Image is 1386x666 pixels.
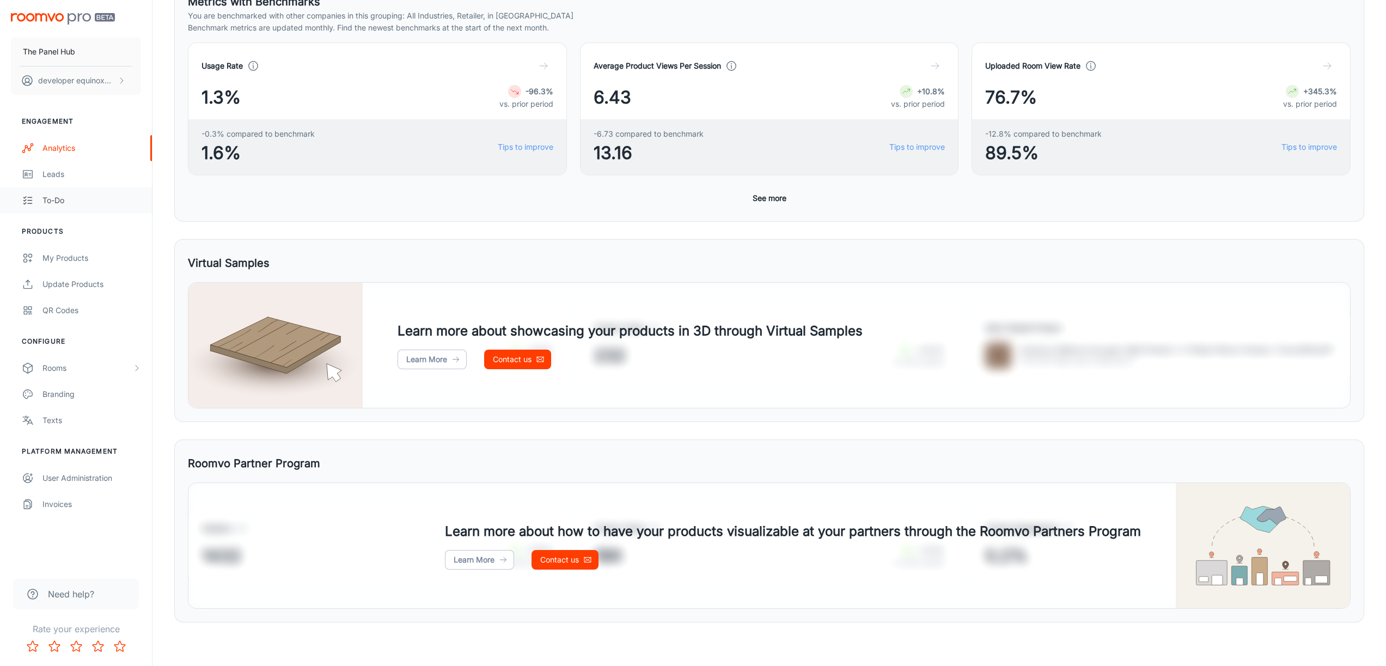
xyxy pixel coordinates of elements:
[38,75,115,87] p: developer equinoxcell
[398,350,467,369] a: Learn More
[42,498,141,510] div: Invoices
[48,588,94,601] span: Need help?
[188,22,1351,34] p: Benchmark metrics are updated monthly. Find the newest benchmarks at the start of the next month.
[532,550,599,570] a: Contact us
[188,255,270,271] h5: Virtual Samples
[594,60,721,72] h4: Average Product Views Per Session
[11,13,115,25] img: Roomvo PRO Beta
[499,98,553,110] p: vs. prior period
[985,60,1080,72] h4: Uploaded Room View Rate
[526,87,553,96] strong: -96.3%
[87,636,109,657] button: Rate 4 star
[11,66,141,95] button: developer equinoxcell
[42,168,141,180] div: Leads
[188,10,1351,22] p: You are benchmarked with other companies in this grouping: All Industries, Retailer, in [GEOGRAPH...
[498,141,553,153] a: Tips to improve
[917,87,945,96] strong: +10.8%
[9,622,143,636] p: Rate your experience
[202,140,315,166] span: 1.6%
[44,636,65,657] button: Rate 2 star
[748,188,791,208] button: See more
[65,636,87,657] button: Rate 3 star
[42,142,141,154] div: Analytics
[202,60,243,72] h4: Usage Rate
[11,38,141,66] button: The Panel Hub
[42,472,141,484] div: User Administration
[889,141,945,153] a: Tips to improve
[42,194,141,206] div: To-do
[42,414,141,426] div: Texts
[985,128,1102,140] span: -12.8% compared to benchmark
[594,84,631,111] span: 6.43
[1303,87,1337,96] strong: +345.3%
[891,98,945,110] p: vs. prior period
[109,636,131,657] button: Rate 5 star
[42,362,132,374] div: Rooms
[42,388,141,400] div: Branding
[1281,141,1337,153] a: Tips to improve
[985,140,1102,166] span: 89.5%
[985,84,1037,111] span: 76.7%
[22,636,44,657] button: Rate 1 star
[594,128,704,140] span: -6.73 compared to benchmark
[398,321,863,341] h4: Learn more about showcasing your products in 3D through Virtual Samples
[42,252,141,264] div: My Products
[594,140,704,166] span: 13.16
[1283,98,1337,110] p: vs. prior period
[42,304,141,316] div: QR Codes
[445,522,1141,541] h4: Learn more about how to have your products visualizable at your partners through the Roomvo Partn...
[484,350,551,369] a: Contact us
[23,46,75,58] p: The Panel Hub
[202,128,315,140] span: -0.3% compared to benchmark
[445,550,514,570] a: Learn More
[188,455,320,472] h5: Roomvo Partner Program
[202,84,241,111] span: 1.3%
[42,278,141,290] div: Update Products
